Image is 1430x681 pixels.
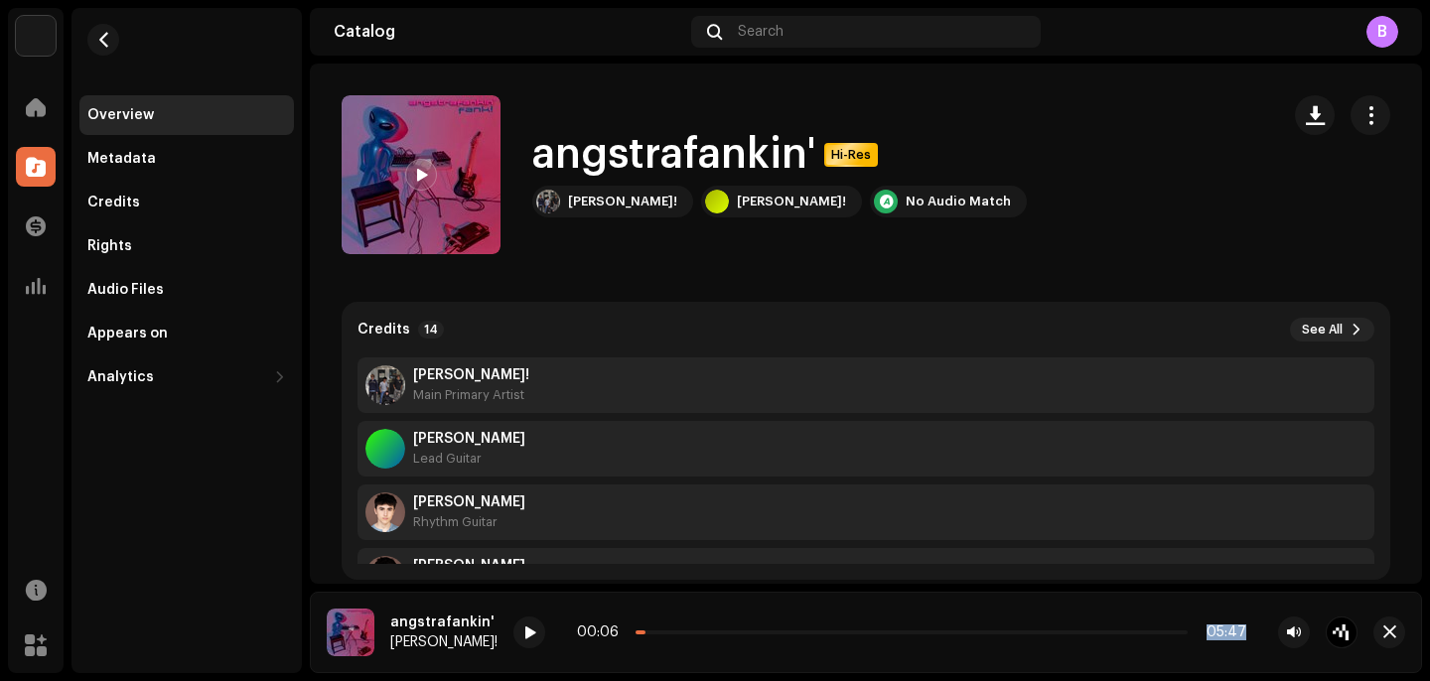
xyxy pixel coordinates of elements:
[342,95,500,254] img: 1ff1b90c-1c7e-461d-919b-3145c394b573
[413,367,529,383] strong: Fank!
[536,190,560,213] img: 4bf4dd6e-9c7c-4976-b629-171719356ce1
[87,282,164,298] div: Audio Files
[568,194,677,209] div: [PERSON_NAME]!
[413,514,525,530] div: Rhythm Guitar
[1196,624,1246,640] div: 05:47
[413,558,525,574] strong: Byron Siragusa
[532,132,816,178] h1: angstrafankin'
[390,614,498,630] div: angstrafankin'
[826,147,876,163] span: Hi-Res
[79,314,294,353] re-m-nav-item: Appears on
[79,270,294,310] re-m-nav-item: Audio Files
[79,226,294,266] re-m-nav-item: Rights
[365,365,405,405] img: 4bf4dd6e-9c7c-4976-b629-171719356ce1
[87,195,140,210] div: Credits
[390,634,498,650] div: [PERSON_NAME]!
[1290,318,1374,341] button: See All
[577,624,628,640] div: 00:06
[79,357,294,397] re-m-nav-dropdown: Analytics
[79,95,294,135] re-m-nav-item: Overview
[87,326,168,341] div: Appears on
[87,107,154,123] div: Overview
[737,194,846,209] div: [PERSON_NAME]!
[79,139,294,179] re-m-nav-item: Metadata
[413,431,525,447] strong: Luca Federighi
[87,369,154,385] div: Analytics
[413,387,529,403] div: Main Primary Artist
[357,322,410,338] strong: Credits
[413,451,525,467] div: Lead Guitar
[738,24,784,40] span: Search
[1302,322,1343,338] span: See All
[1366,16,1398,48] div: B
[327,609,374,656] img: 1ff1b90c-1c7e-461d-919b-3145c394b573
[365,492,405,532] img: 343a8f80-64d1-4702-831b-306b672c085d
[79,183,294,222] re-m-nav-item: Credits
[365,556,405,596] img: 343a8f80-64d1-4702-831b-306b672c085d
[87,151,156,167] div: Metadata
[418,321,444,339] p-badge: 14
[87,238,132,254] div: Rights
[413,494,525,510] strong: Byron Siragusa
[16,16,56,56] img: 4d355f5d-9311-46a2-b30d-525bdb8252bf
[334,24,683,40] div: Catalog
[906,194,1011,209] div: No Audio Match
